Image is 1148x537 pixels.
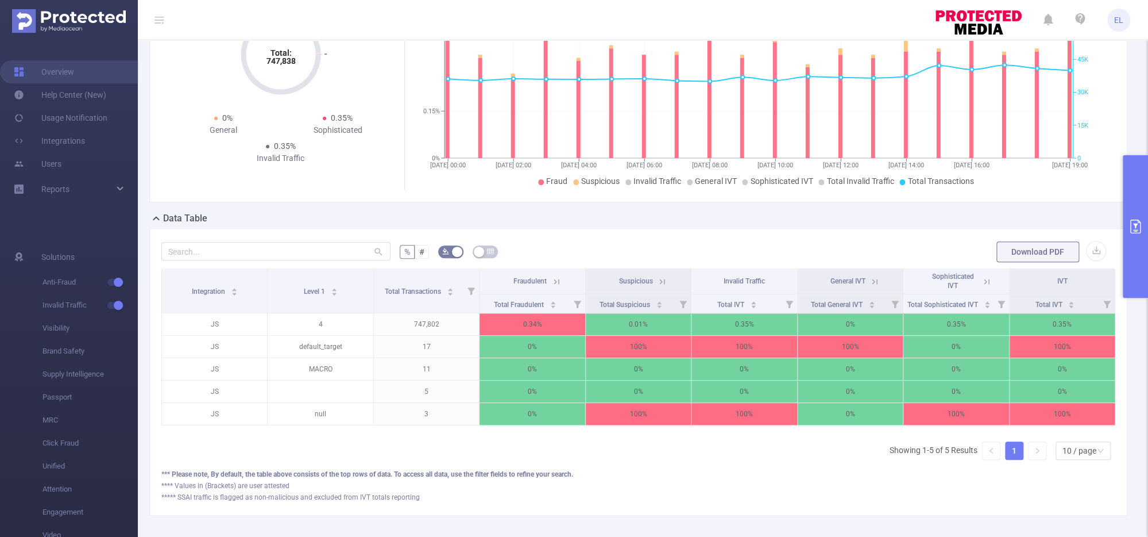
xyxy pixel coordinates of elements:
[41,185,69,194] span: Reports
[1077,56,1088,63] tspan: 45K
[419,247,424,256] span: #
[513,277,547,285] span: Fraudulent
[161,242,391,260] input: Search...
[1052,162,1088,169] tspan: [DATE] 19:00
[586,381,691,402] p: 0%
[823,162,859,169] tspan: [DATE] 12:00
[374,358,479,380] p: 11
[1077,89,1088,97] tspan: 30K
[331,286,337,290] i: icon: caret-up
[581,177,620,186] span: Suspicious
[42,432,138,455] span: Click Fraud
[161,469,1115,480] div: *** Please note, By default, the table above consists of the top rows of data. To access all data...
[41,246,75,268] span: Solutions
[162,403,267,425] p: JS
[868,300,875,303] i: icon: caret-up
[691,358,797,380] p: 0%
[988,447,995,454] i: icon: left
[374,381,479,402] p: 5
[561,162,597,169] tspan: [DATE] 04:00
[1057,277,1067,285] span: IVT
[480,403,585,425] p: 0%
[750,300,756,303] i: icon: caret-up
[42,409,138,432] span: MRC
[811,301,864,309] span: Total General IVT
[798,336,903,358] p: 100%
[374,336,479,358] p: 17
[1010,403,1115,425] p: 100%
[447,291,454,294] i: icon: caret-down
[1006,442,1023,459] a: 1
[268,336,373,358] p: default_target
[266,56,295,66] tspan: 747,838
[887,294,903,313] i: Filter menu
[480,358,585,380] p: 0%
[691,381,797,402] p: 0%
[404,247,410,256] span: %
[692,162,728,169] tspan: [DATE] 08:00
[166,124,281,136] div: General
[430,162,466,169] tspan: [DATE] 00:00
[268,358,373,380] p: MACRO
[798,313,903,335] p: 0%
[984,304,990,307] i: icon: caret-down
[627,162,662,169] tspan: [DATE] 06:00
[1062,442,1096,459] div: 10 / page
[619,277,653,285] span: Suspicious
[1005,442,1023,460] li: 1
[487,248,494,255] i: icon: table
[1077,155,1081,162] tspan: 0
[798,358,903,380] p: 0%
[931,273,973,290] span: Sophisticated IVT
[656,300,663,306] div: Sort
[447,286,454,290] i: icon: caret-up
[868,300,875,306] div: Sort
[826,177,894,186] span: Total Invalid Traffic
[586,358,691,380] p: 0%
[798,381,903,402] p: 0%
[494,301,546,309] span: Total Fraudulent
[42,455,138,478] span: Unified
[750,177,813,186] span: Sophisticated IVT
[42,271,138,294] span: Anti-Fraud
[14,129,85,152] a: Integrations
[984,300,991,306] div: Sort
[14,106,107,129] a: Usage Notification
[830,277,865,285] span: General IVT
[331,113,353,122] span: 0.35%
[691,313,797,335] p: 0.35%
[550,300,556,306] div: Sort
[42,294,138,317] span: Invalid Traffic
[1114,9,1123,32] span: EL
[1077,122,1088,129] tspan: 15K
[586,403,691,425] p: 100%
[268,403,373,425] p: null
[724,277,765,285] span: Invalid Traffic
[14,152,61,175] a: Users
[1068,304,1074,307] i: icon: caret-down
[586,313,691,335] p: 0.01%
[717,301,746,309] span: Total IVT
[750,304,756,307] i: icon: caret-down
[231,286,237,290] i: icon: caret-up
[757,162,793,169] tspan: [DATE] 10:00
[161,481,1115,491] div: **** Values in (Brackets) are user attested
[781,294,797,313] i: Filter menu
[868,304,875,307] i: icon: caret-down
[903,336,1008,358] p: 0%
[42,340,138,363] span: Brand Safety
[480,336,585,358] p: 0%
[656,304,662,307] i: icon: caret-down
[1068,300,1074,303] i: icon: caret-up
[993,294,1009,313] i: Filter menu
[331,291,337,294] i: icon: caret-down
[1097,447,1104,455] i: icon: down
[691,403,797,425] p: 100%
[1010,358,1115,380] p: 0%
[1010,336,1115,358] p: 100%
[656,300,662,303] i: icon: caret-up
[442,248,449,255] i: icon: bg-colors
[42,363,138,386] span: Supply Intelligence
[903,313,1008,335] p: 0.35%
[569,294,585,313] i: Filter menu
